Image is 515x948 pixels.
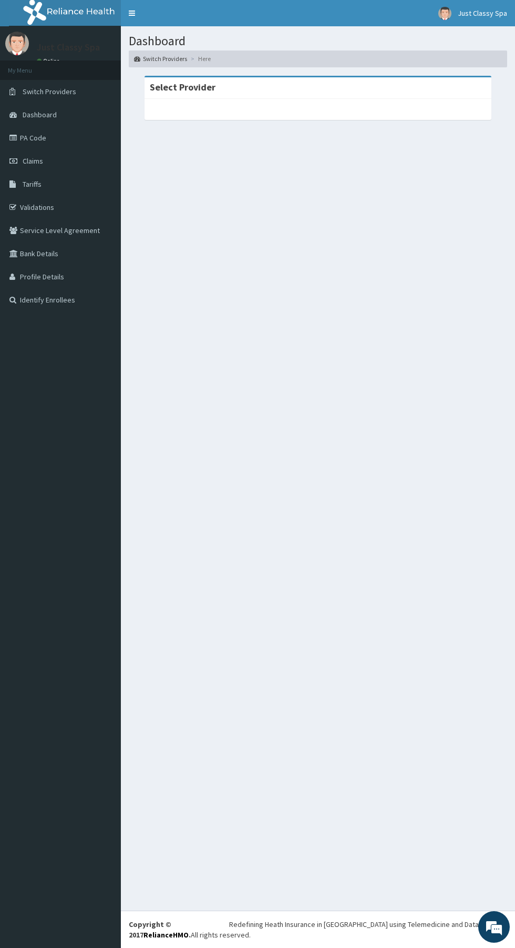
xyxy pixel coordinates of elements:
p: Just Classy Spa [37,43,100,52]
strong: Copyright © 2017 . [129,920,191,940]
a: Online [37,57,62,65]
strong: Select Provider [150,81,215,93]
span: Switch Providers [23,87,76,96]
footer: All rights reserved. [121,911,515,948]
h1: Dashboard [129,34,507,48]
a: Switch Providers [134,54,187,63]
span: Dashboard [23,110,57,119]
span: Just Classy Spa [458,8,507,18]
img: User Image [438,7,451,20]
div: Redefining Heath Insurance in [GEOGRAPHIC_DATA] using Telemedicine and Data Science! [229,919,507,930]
a: RelianceHMO [143,930,189,940]
span: Tariffs [23,179,42,189]
span: Claims [23,156,43,166]
li: Here [188,54,211,63]
img: User Image [5,32,29,55]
